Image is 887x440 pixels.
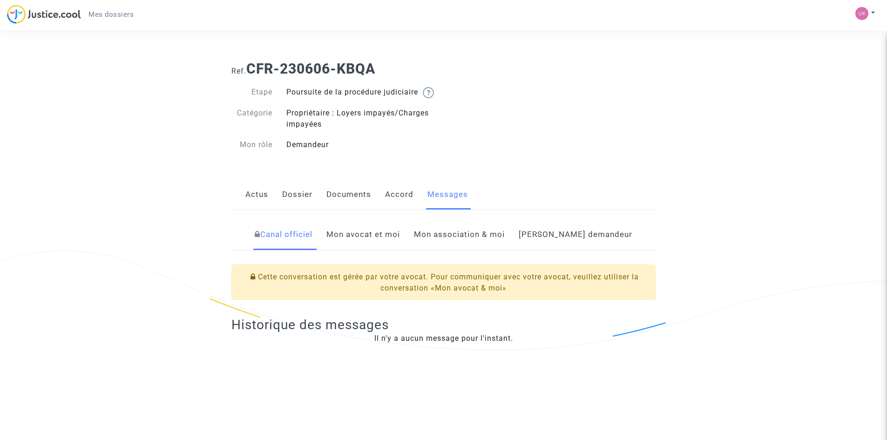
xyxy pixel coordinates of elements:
[7,5,81,24] img: jc-logo.svg
[385,179,413,210] a: Accord
[81,7,141,21] a: Mes dossiers
[423,87,434,98] img: help.svg
[519,219,632,250] a: [PERSON_NAME] demandeur
[231,317,656,333] h2: Historique des messages
[88,10,134,19] span: Mes dossiers
[326,179,371,210] a: Documents
[427,179,468,210] a: Messages
[855,7,868,20] img: bcd9b7e2ef66ffc14cd443c3eaaa75cf
[231,264,656,300] div: Cette conversation est gérée par votre avocat. Pour communiquer avec votre avocat, veuillez utili...
[326,219,400,250] a: Mon avocat et moi
[414,219,505,250] a: Mon association & moi
[279,139,444,150] div: Demandeur
[231,333,656,344] div: Il n'y a aucun message pour l'instant.
[224,108,279,130] div: Catégorie
[231,67,246,75] span: Ref.
[224,87,279,98] div: Etape
[224,139,279,150] div: Mon rôle
[279,87,444,98] div: Poursuite de la procédure judiciaire
[282,179,312,210] a: Dossier
[245,179,268,210] a: Actus
[246,61,375,77] b: CFR-230606-KBQA
[255,219,312,250] a: Canal officiel
[279,108,444,130] div: Propriétaire : Loyers impayés/Charges impayées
